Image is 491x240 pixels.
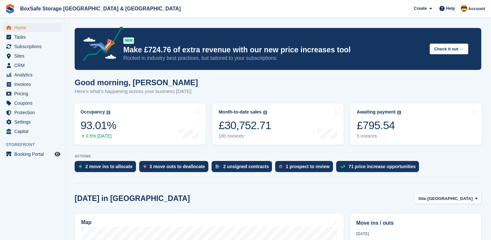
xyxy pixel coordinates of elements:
[212,161,276,175] a: 2 unsigned contracts
[14,150,53,159] span: Booking Portal
[123,55,424,62] p: Rooted in industry best practices, but tailored to your subscriptions.
[350,103,482,145] a: Awaiting payment £795.54 5 invoices
[80,109,105,115] div: Occupancy
[356,219,475,227] h2: Move ins / outs
[3,33,61,42] a: menu
[349,164,416,169] div: 71 price increase opportunities
[415,193,481,204] button: Site: [GEOGRAPHIC_DATA]
[427,195,473,202] span: [GEOGRAPHIC_DATA]
[468,6,485,12] span: Account
[356,231,475,237] div: [DATE]
[223,164,269,169] div: 2 unsigned contracts
[461,5,467,12] img: Kim
[14,89,53,98] span: Pricing
[75,194,190,203] h2: [DATE] in [GEOGRAPHIC_DATA]
[275,161,336,175] a: 1 prospect to review
[75,161,139,175] a: 2 move ins to allocate
[3,23,61,32] a: menu
[14,51,53,60] span: Sites
[219,133,271,139] div: 180 invoices
[14,108,53,117] span: Protection
[123,45,424,55] p: Make £724.76 of extra revenue with our new price increases tool
[14,80,53,89] span: Invoices
[75,88,198,95] p: Here's what's happening across your business [DATE]
[3,108,61,117] a: menu
[279,165,282,168] img: prospect-51fa495bee0391a8d652442698ab0144808aea92771e9ea1ae160a38d050c398.svg
[3,127,61,136] a: menu
[106,111,110,114] img: icon-info-grey-7440780725fd019a000dd9b08b2336e03edf1995a4989e88bcd33f0948082b44.svg
[139,161,212,175] a: 3 move outs to deallocate
[3,51,61,60] a: menu
[219,119,271,132] div: £30,752.71
[14,70,53,79] span: Analytics
[3,150,61,159] a: menu
[397,111,401,114] img: icon-info-grey-7440780725fd019a000dd9b08b2336e03edf1995a4989e88bcd33f0948082b44.svg
[123,37,134,44] div: NEW
[357,109,396,115] div: Awaiting payment
[80,119,116,132] div: 93.01%
[340,165,345,168] img: price_increase_opportunities-93ffe204e8149a01c8c9dc8f82e8f89637d9d84a8eef4429ea346261dce0b2c0.svg
[3,42,61,51] a: menu
[18,3,183,14] a: BoxSafe Storage [GEOGRAPHIC_DATA] & [GEOGRAPHIC_DATA]
[3,70,61,79] a: menu
[75,78,198,87] h1: Good morning, [PERSON_NAME]
[85,164,133,169] div: 2 move ins to allocate
[143,165,146,168] img: move_outs_to_deallocate_icon-f764333ba52eb49d3ac5e1228854f67142a1ed5810a6f6cc68b1a99e826820c5.svg
[14,33,53,42] span: Tasks
[75,154,481,158] p: ACTIONS
[3,117,61,127] a: menu
[3,61,61,70] a: menu
[150,164,205,169] div: 3 move outs to deallocate
[14,127,53,136] span: Capital
[215,165,220,168] img: contract_signature_icon-13c848040528278c33f63329250d36e43548de30e8caae1d1a13099fd9432cc5.svg
[357,119,401,132] div: £795.54
[74,103,206,145] a: Occupancy 93.01% 0.5% [DATE]
[446,5,455,12] span: Help
[5,4,15,14] img: stora-icon-8386f47178a22dfd0bd8f6a31ec36ba5ce8667c1dd55bd0f319d3a0aa187defe.svg
[286,164,329,169] div: 1 prospect to review
[54,150,61,158] a: Preview store
[357,133,401,139] div: 5 invoices
[3,80,61,89] a: menu
[3,89,61,98] a: menu
[14,42,53,51] span: Subscriptions
[418,195,427,202] span: Site:
[3,99,61,108] a: menu
[6,141,65,148] span: Storefront
[80,133,116,139] div: 0.5% [DATE]
[79,165,82,168] img: move_ins_to_allocate_icon-fdf77a2bb77ea45bf5b3d319d69a93e2d87916cf1d5bf7949dd705db3b84f3ca.svg
[78,26,123,63] img: price-adjustments-announcement-icon-8257ccfd72463d97f412b2fc003d46551f7dbcb40ab6d574587a9cd5c0d94...
[14,23,53,32] span: Home
[263,111,267,114] img: icon-info-grey-7440780725fd019a000dd9b08b2336e03edf1995a4989e88bcd33f0948082b44.svg
[219,109,262,115] div: Month-to-date sales
[81,220,92,225] h2: Map
[14,117,53,127] span: Settings
[14,61,53,70] span: CRM
[414,5,427,12] span: Create
[336,161,422,175] a: 71 price increase opportunities
[14,99,53,108] span: Coupons
[212,103,344,145] a: Month-to-date sales £30,752.71 180 invoices
[430,44,468,54] button: Check it out →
